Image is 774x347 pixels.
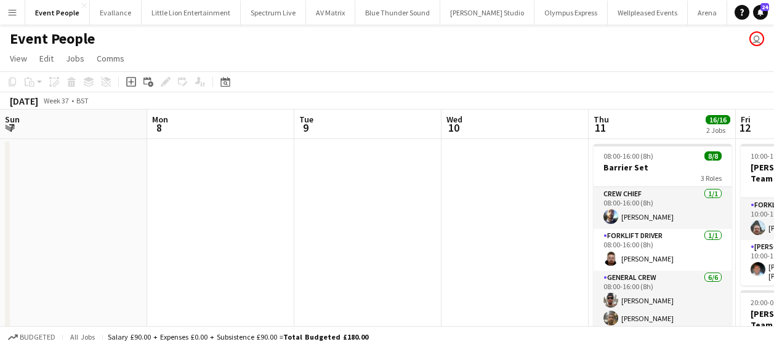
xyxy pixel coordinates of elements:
div: Salary £90.00 + Expenses £0.00 + Subsistence £90.00 = [108,332,368,341]
app-card-role: Crew Chief1/108:00-16:00 (8h)[PERSON_NAME] [594,187,732,229]
span: Sun [5,114,20,125]
a: View [5,50,32,66]
span: 11 [592,121,609,135]
span: 9 [297,121,313,135]
button: Olympus Express [534,1,608,25]
span: 8 [150,121,168,135]
span: Mon [152,114,168,125]
app-user-avatar: Dominic Riley [749,31,764,46]
h1: Event People [10,30,95,48]
span: Week 37 [41,96,71,105]
span: Fri [741,114,751,125]
span: Wed [446,114,462,125]
span: 08:00-16:00 (8h) [603,151,653,161]
h3: Barrier Set [594,162,732,173]
div: [DATE] [10,95,38,107]
button: Budgeted [6,330,57,344]
span: 12 [739,121,751,135]
button: Wellpleased Events [608,1,688,25]
button: AV Matrix [306,1,355,25]
a: 24 [753,5,768,20]
a: Comms [92,50,129,66]
span: Edit [39,53,54,64]
a: Jobs [61,50,89,66]
span: Total Budgeted £180.00 [283,332,368,341]
button: [PERSON_NAME] Studio [440,1,534,25]
span: Jobs [66,53,84,64]
button: Blue Thunder Sound [355,1,440,25]
span: Tue [299,114,313,125]
span: Comms [97,53,124,64]
span: Thu [594,114,609,125]
span: 8/8 [704,151,722,161]
button: Event People [25,1,90,25]
button: Arena [688,1,727,25]
div: BST [76,96,89,105]
a: Edit [34,50,58,66]
app-job-card: 08:00-16:00 (8h)8/8Barrier Set3 RolesCrew Chief1/108:00-16:00 (8h)[PERSON_NAME]Forklift Driver1/1... [594,144,732,326]
div: 2 Jobs [706,126,730,135]
button: Evallance [90,1,142,25]
span: 24 [760,3,769,11]
button: Little Lion Entertainment [142,1,241,25]
span: 3 Roles [701,173,722,183]
span: View [10,53,27,64]
span: All jobs [68,332,97,341]
button: Spectrum Live [241,1,306,25]
span: 16/16 [706,115,730,124]
span: Budgeted [20,333,55,341]
span: 10 [445,121,462,135]
span: 7 [3,121,20,135]
app-card-role: Forklift Driver1/108:00-16:00 (8h)[PERSON_NAME] [594,229,732,271]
